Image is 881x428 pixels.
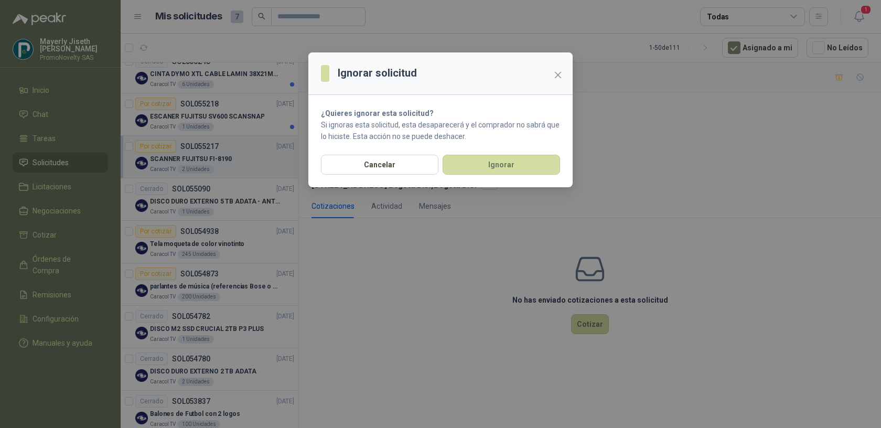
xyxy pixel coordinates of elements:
h3: Ignorar solicitud [338,65,417,81]
strong: ¿Quieres ignorar esta solicitud? [321,109,434,117]
p: Si ignoras esta solicitud, esta desaparecerá y el comprador no sabrá que lo hiciste. Esta acción ... [321,119,560,142]
button: Close [550,67,566,83]
button: Ignorar [443,155,560,175]
button: Cancelar [321,155,438,175]
span: close [554,71,562,79]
